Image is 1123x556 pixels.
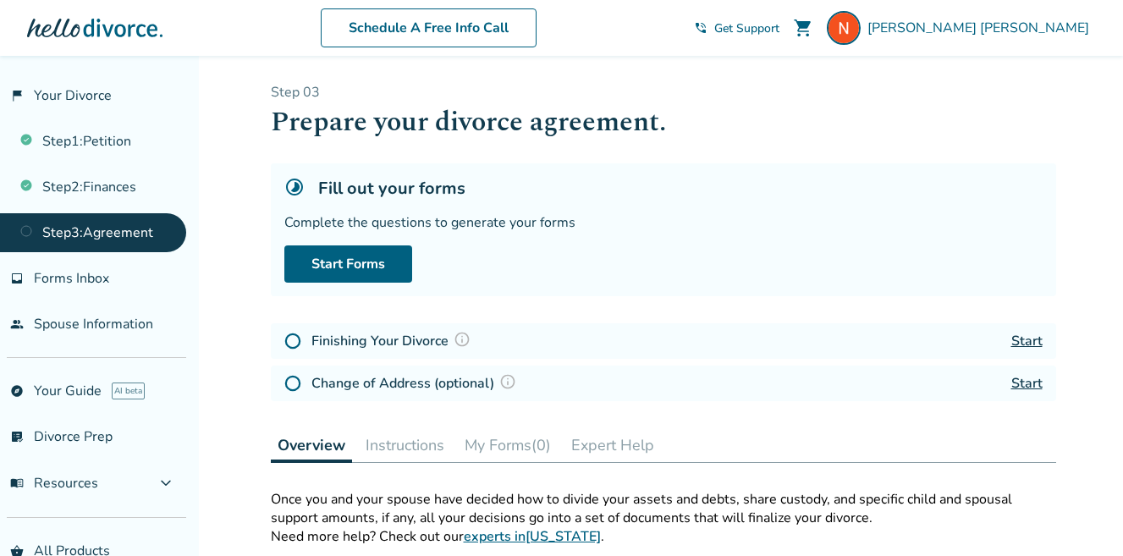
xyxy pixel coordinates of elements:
a: experts in[US_STATE] [464,527,601,546]
span: flag_2 [10,89,24,102]
span: menu_book [10,476,24,490]
h5: Fill out your forms [318,177,465,200]
span: explore [10,384,24,398]
span: Get Support [714,20,779,36]
p: Need more help? Check out our . [271,527,1056,546]
img: Nomar Isais [827,11,861,45]
a: phone_in_talkGet Support [694,20,779,36]
h1: Prepare your divorce agreement. [271,102,1056,143]
a: Start Forms [284,245,412,283]
p: Step 0 3 [271,83,1056,102]
a: Start [1011,374,1043,393]
p: Once you and your spouse have decided how to divide your assets and debts, share custody, and spe... [271,490,1056,527]
img: Not Started [284,333,301,350]
span: [PERSON_NAME] [PERSON_NAME] [867,19,1096,37]
img: Not Started [284,375,301,392]
div: Complete the questions to generate your forms [284,213,1043,232]
a: Start [1011,332,1043,350]
img: Question Mark [499,373,516,390]
span: expand_more [156,473,176,493]
span: Resources [10,474,98,493]
span: phone_in_talk [694,21,707,35]
span: shopping_cart [793,18,813,38]
h4: Change of Address (optional) [311,372,521,394]
span: inbox [10,272,24,285]
button: Instructions [359,428,451,462]
iframe: Chat Widget [1038,475,1123,556]
img: Question Mark [454,331,471,348]
span: Forms Inbox [34,269,109,288]
span: list_alt_check [10,430,24,443]
h4: Finishing Your Divorce [311,330,476,352]
button: Overview [271,428,352,463]
button: Expert Help [564,428,661,462]
a: Schedule A Free Info Call [321,8,537,47]
span: people [10,317,24,331]
span: AI beta [112,383,145,399]
button: My Forms(0) [458,428,558,462]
